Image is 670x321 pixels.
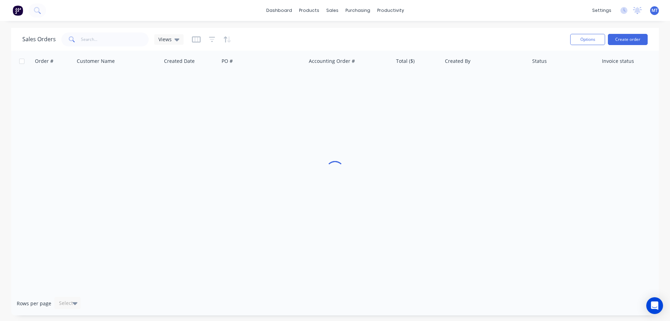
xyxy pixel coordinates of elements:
div: Order # [35,58,53,65]
div: Select... [59,300,77,307]
div: Customer Name [77,58,115,65]
div: Open Intercom Messenger [646,297,663,314]
input: Search... [81,32,149,46]
button: Options [570,34,605,45]
div: Created By [445,58,470,65]
div: sales [323,5,342,16]
a: dashboard [263,5,296,16]
div: productivity [374,5,408,16]
div: purchasing [342,5,374,16]
div: Created Date [164,58,195,65]
div: Invoice status [602,58,634,65]
img: Factory [13,5,23,16]
div: PO # [222,58,233,65]
div: Accounting Order # [309,58,355,65]
div: settings [589,5,615,16]
div: products [296,5,323,16]
span: Rows per page [17,300,51,307]
span: MT [652,7,658,14]
h1: Sales Orders [22,36,56,43]
div: Status [532,58,547,65]
div: Total ($) [396,58,415,65]
button: Create order [608,34,648,45]
span: Views [158,36,172,43]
